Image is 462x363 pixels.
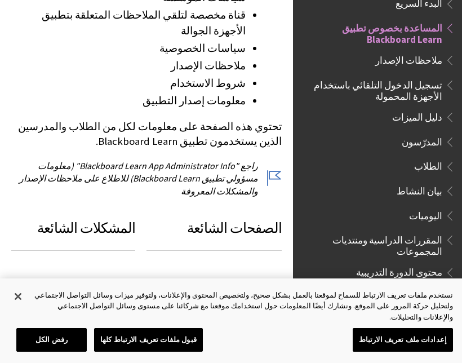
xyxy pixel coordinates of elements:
h3: الصفحات الشائعة [146,218,282,251]
button: إعدادات ملف تعريف الارتباط [353,328,453,352]
p: راجع "Blackboard Learn App Administrator Info" (معلومات مسؤولي تطبيق Blackboard Learn) للاطلاع عل... [11,160,282,197]
span: المقررات الدراسية ومنتديات المجموعات [306,231,442,257]
a: البدء السريع [229,277,282,290]
h3: المشكلات الشائعة [11,218,135,251]
span: المدرّسون [402,132,442,148]
span: محتوى الدورة التدريبية [356,263,442,278]
li: معلومات إصدار التطبيق [11,93,246,109]
button: رفض الكل [16,328,87,352]
div: نستخدم ملفات تعريف الارتباط للسماح لموقعنا بالعمل بشكل صحيح، ولتخصيص المحتوى والإعلانات، ولتوفير ... [32,290,453,323]
span: المساعدة بخصوص تطبيق Blackboard Learn [306,19,442,45]
span: اليوميات [409,206,442,222]
span: دليل الميزات [392,108,442,123]
li: سياسات الخصوصية [11,41,246,56]
button: قبول ملفات تعريف الارتباط كلها [94,328,203,352]
span: بيان النشاط [397,181,442,197]
a: تسجيل الدخول وكلمة المرور [24,277,146,290]
button: إغلاق [6,284,30,309]
li: ملاحظات الإصدار [11,58,246,74]
span: تسجيل الدخول التلقائي باستخدام الأجهزة المحمولة [306,76,442,102]
span: الطلاب [414,157,442,172]
li: شروط الاستخدام [11,76,246,91]
span: ملاحظات الإصدار [375,51,442,66]
li: قناة مخصصة لتلقي الملاحظات المتعلقة بتطبيق الأجهزة الجوالة [11,7,246,39]
p: تحتوي هذه الصفحة على معلومات لكل من الطلاب والمدرسين الذين يستخدمون تطبيق Blackboard Learn. [11,119,282,149]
